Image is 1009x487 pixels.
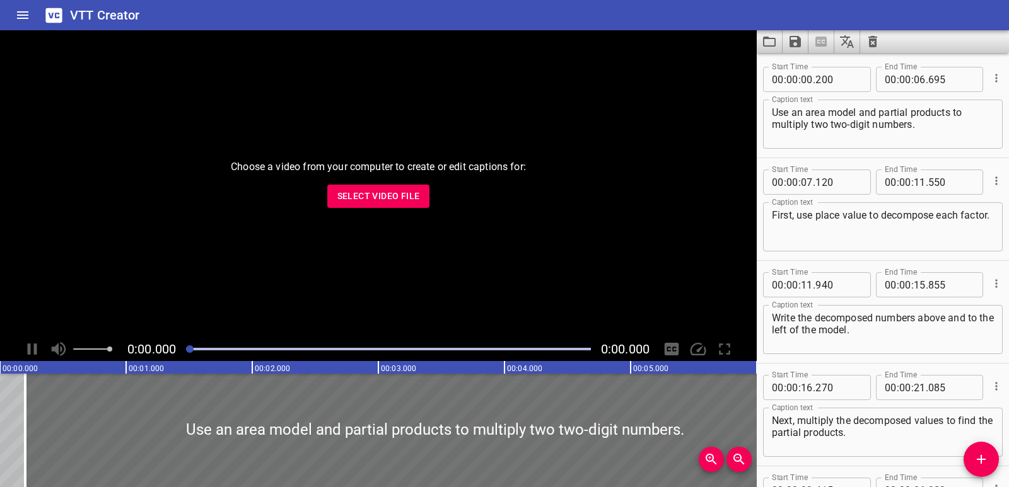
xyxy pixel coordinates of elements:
input: 200 [815,67,861,92]
span: : [784,375,786,400]
span: Video Duration [601,341,650,357]
span: : [911,67,914,92]
button: Cue Options [988,70,1005,86]
span: : [798,67,801,92]
span: : [897,67,899,92]
span: : [897,375,899,400]
input: 11 [914,169,926,195]
svg: Clear captions [865,34,880,49]
span: : [798,169,801,195]
span: . [926,67,928,92]
input: 21 [914,375,926,400]
input: 00 [885,169,897,195]
input: 07 [801,169,813,195]
button: Cue Options [988,275,1005,292]
button: Cue Options [988,378,1005,394]
span: . [813,272,815,297]
input: 00 [899,67,911,92]
input: 00 [786,375,798,400]
button: Zoom In [699,447,724,472]
div: Play progress [186,348,591,350]
span: . [813,375,815,400]
span: . [813,169,815,195]
p: Choose a video from your computer to create or edit captions for: [231,159,526,175]
div: Cue Options [988,370,1003,403]
div: Playback Speed [686,337,710,361]
textarea: Write the decomposed numbers above and to the left of the model. [772,312,994,348]
div: Cue Options [988,164,1003,197]
input: 00 [772,272,784,297]
input: 00 [899,272,911,297]
text: 00:05.000 [633,364,668,373]
h6: VTT Creator [70,5,140,25]
input: 00 [786,169,798,195]
text: 00:03.000 [381,364,416,373]
input: 855 [928,272,974,297]
button: Select Video File [327,185,430,208]
input: 00 [885,375,897,400]
div: Cue Options [988,267,1003,300]
span: Current Time [127,341,176,357]
input: 00 [801,67,813,92]
div: Toggle Full Screen [713,337,737,361]
input: 00 [772,67,784,92]
text: 00:02.000 [255,364,290,373]
input: 940 [815,272,861,297]
text: 00:00.000 [3,364,38,373]
svg: Load captions from file [762,34,777,49]
textarea: Use an area model and partial products to multiply two two-digit numbers. [772,106,994,142]
span: : [897,272,899,297]
input: 00 [885,67,897,92]
span: : [784,67,786,92]
input: 16 [801,375,813,400]
input: 00 [786,67,798,92]
span: Select Video File [337,188,420,204]
input: 695 [928,67,974,92]
svg: Translate captions [839,34,854,49]
button: Zoom Out [726,447,752,472]
text: 00:04.000 [507,364,542,373]
div: Cue Options [988,62,1003,95]
input: 085 [928,375,974,400]
textarea: First, use place value to decompose each factor. [772,209,994,245]
input: 550 [928,169,974,195]
button: Save captions to file [783,30,808,53]
span: : [911,375,914,400]
button: Add Cue [964,442,999,477]
span: . [926,375,928,400]
input: 00 [899,169,911,195]
input: 00 [772,169,784,195]
button: Cue Options [988,173,1005,189]
span: . [813,67,815,92]
input: 15 [914,272,926,297]
span: : [798,375,801,400]
input: 00 [899,375,911,400]
span: : [911,272,914,297]
span: : [911,169,914,195]
span: : [798,272,801,297]
div: Hide/Show Captions [660,337,684,361]
span: . [926,272,928,297]
svg: Save captions to file [788,34,803,49]
input: 00 [786,272,798,297]
span: : [897,169,899,195]
button: Clear captions [860,30,885,53]
span: : [784,169,786,195]
textarea: Next, multiply the decomposed values to find the partial products. [772,415,994,450]
input: 120 [815,169,861,195]
input: 00 [772,375,784,400]
span: Select a video in the pane to the left, then you can automatically extract captions. [808,30,834,53]
span: . [926,169,928,195]
text: 00:01.000 [129,364,164,373]
span: : [784,272,786,297]
button: Load captions from file [757,30,783,53]
button: Translate captions [834,30,860,53]
input: 00 [885,272,897,297]
input: 11 [801,272,813,297]
input: 06 [914,67,926,92]
input: 270 [815,375,861,400]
